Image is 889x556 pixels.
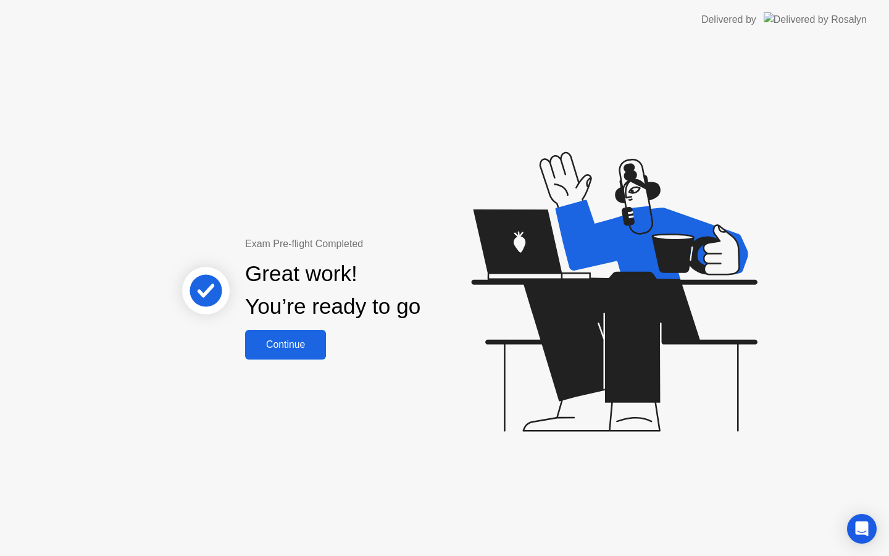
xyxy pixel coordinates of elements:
div: Exam Pre-flight Completed [245,237,500,251]
div: Delivered by [701,12,756,27]
img: Delivered by Rosalyn [764,12,867,27]
div: Open Intercom Messenger [847,514,877,544]
div: Great work! You’re ready to go [245,258,420,323]
div: Continue [249,339,322,350]
button: Continue [245,330,326,360]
